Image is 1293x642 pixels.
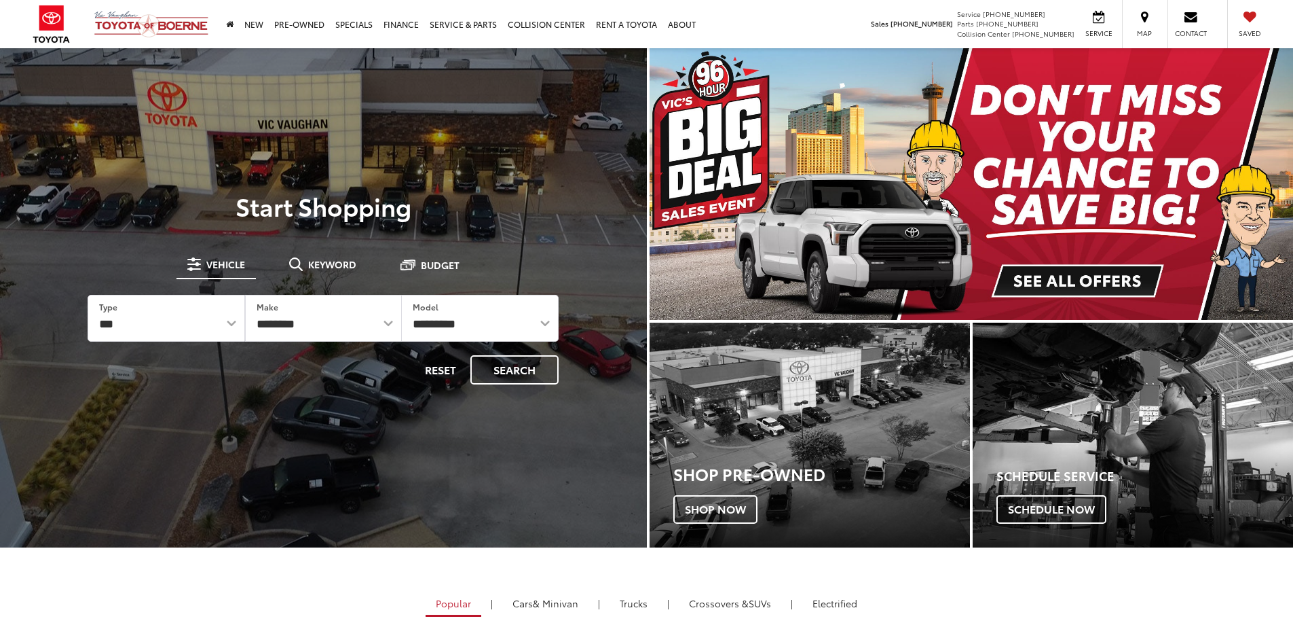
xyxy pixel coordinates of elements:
span: & Minivan [533,596,578,610]
span: Parts [957,18,974,29]
span: Service [957,9,981,19]
li: | [595,596,603,610]
span: [PHONE_NUMBER] [1012,29,1074,39]
span: Saved [1235,29,1264,38]
label: Model [413,301,438,313]
span: Schedule Now [996,495,1106,524]
a: SUVs [679,592,781,615]
button: Search [470,355,559,385]
span: Contact [1175,29,1207,38]
span: [PHONE_NUMBER] [983,9,1045,19]
div: Toyota [973,323,1293,548]
span: [PHONE_NUMBER] [976,18,1038,29]
a: Trucks [610,592,658,615]
span: Service [1083,29,1114,38]
li: | [787,596,796,610]
li: | [487,596,496,610]
a: Schedule Service Schedule Now [973,323,1293,548]
h3: Shop Pre-Owned [673,465,970,482]
span: Keyword [308,260,356,269]
div: Toyota [650,323,970,548]
a: Cars [502,592,588,615]
a: Shop Pre-Owned Shop Now [650,323,970,548]
span: Vehicle [206,260,245,269]
span: Sales [871,18,888,29]
button: Reset [413,355,468,385]
h4: Schedule Service [996,469,1293,483]
p: Start Shopping [57,192,590,219]
a: Popular [426,592,481,617]
span: Crossovers & [689,596,749,610]
img: Vic Vaughan Toyota of Boerne [94,10,209,38]
span: Budget [421,260,460,270]
li: | [664,596,673,610]
label: Type [99,301,117,313]
span: Collision Center [957,29,1010,39]
span: Map [1129,29,1159,38]
a: Electrified [802,592,867,615]
label: Make [257,301,278,313]
span: Shop Now [673,495,757,524]
span: [PHONE_NUMBER] [891,18,953,29]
